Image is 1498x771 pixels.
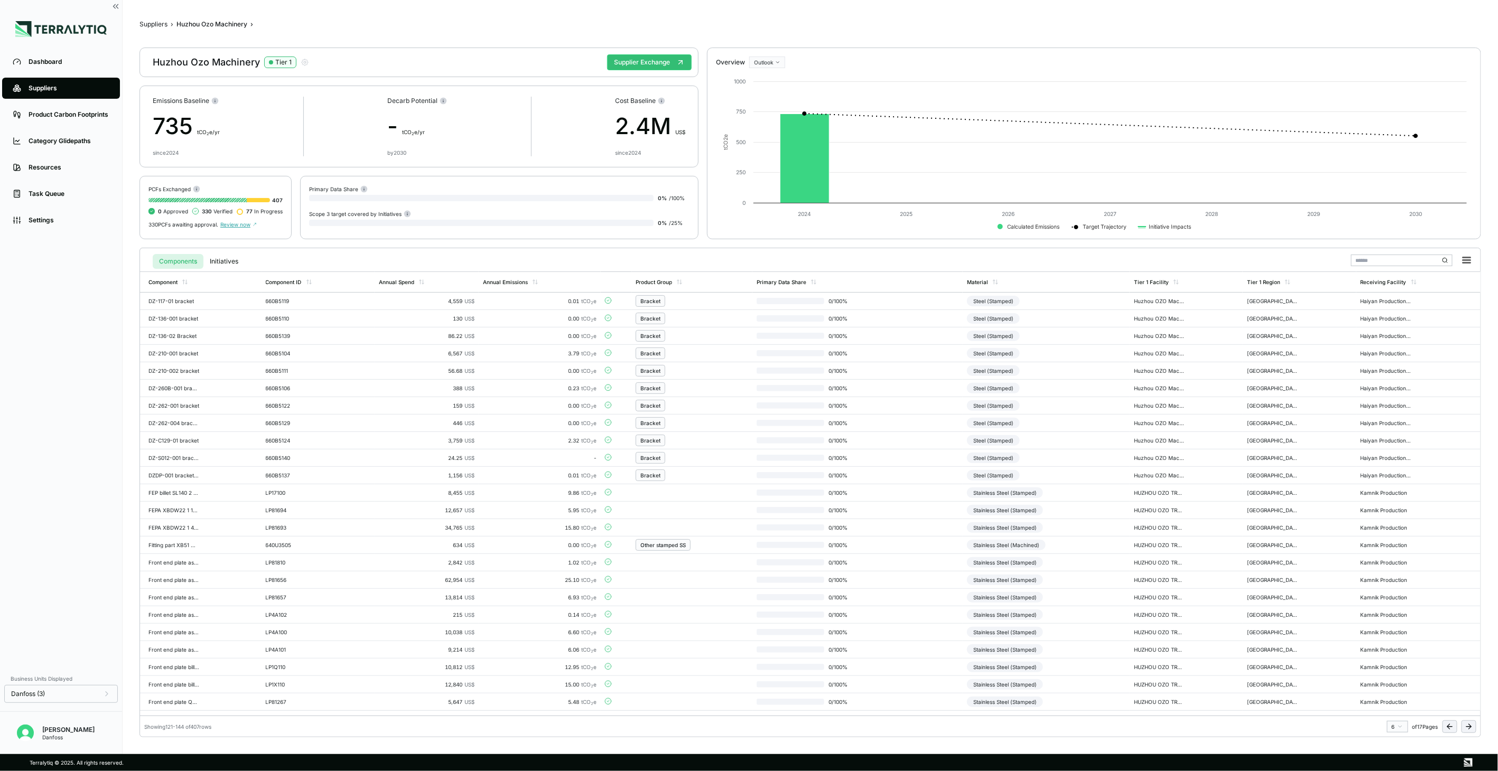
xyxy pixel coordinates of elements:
[1361,455,1411,461] div: Haiyan Production CNRAQ
[669,195,685,201] span: / 100 %
[1083,223,1127,230] text: Target Trajectory
[266,350,317,356] div: 660B5104
[824,385,858,391] span: 0 / 100 %
[1247,333,1298,339] div: [GEOGRAPHIC_DATA]
[483,350,597,356] div: 3.79
[464,420,474,426] span: US$
[1134,350,1185,356] div: Huzhou OZO Machinery Co., Ltd. - [GEOGRAPHIC_DATA]
[464,559,474,566] span: US$
[266,472,317,478] div: 660B5137
[1361,315,1411,322] div: Haiyan Production CNRAQ
[1007,223,1059,230] text: Calculated Emissions
[1134,490,1185,496] div: HUZHOU OZO TRADE CO., LTD - [GEOGRAPHIC_DATA]
[266,279,302,285] div: Component ID
[29,137,109,145] div: Category Glidepaths
[464,472,474,478] span: US$
[139,20,168,29] button: Suppliers
[591,527,593,532] sub: 2
[1392,723,1403,730] div: 6
[1206,211,1218,217] text: 2028
[379,472,474,478] div: 1,156
[967,365,1020,376] div: Steel (Stamped)
[483,368,597,374] div: 0.00
[148,420,199,426] div: DZ-262-004 bracket
[153,254,203,269] button: Components
[640,368,660,374] div: Bracket
[640,472,660,478] div: Bracket
[464,333,474,339] span: US$
[266,455,317,461] div: 660B5140
[379,507,474,513] div: 12,657
[29,216,109,224] div: Settings
[1247,350,1298,356] div: [GEOGRAPHIC_DATA]
[266,559,317,566] div: LP81810
[1134,577,1185,583] div: HUZHOU OZO TRADE CO., LTD - [GEOGRAPHIC_DATA]
[967,383,1020,393] div: Steel (Stamped)
[736,108,746,115] text: 750
[464,524,474,531] span: US$
[29,110,109,119] div: Product Carbon Footprints
[591,318,593,323] sub: 2
[483,437,597,444] div: 2.32
[640,542,686,548] div: Other stamped SS
[967,313,1020,324] div: Steel (Stamped)
[1361,279,1407,285] div: Receiving Facility
[591,475,593,479] sub: 2
[824,524,858,531] span: 0 / 100 %
[402,129,425,135] span: t CO e/yr
[483,279,528,285] div: Annual Emissions
[581,490,597,496] span: tCO e
[640,315,660,322] div: Bracket
[675,129,685,135] span: US$
[266,490,317,496] div: LP17100
[1149,223,1191,230] text: Initiative Impacts
[967,592,1043,603] div: Stainless Steel (Stamped)
[640,420,660,426] div: Bracket
[246,208,283,214] span: In Progress
[1104,211,1116,217] text: 2027
[379,490,474,496] div: 8,455
[581,559,597,566] span: tCO e
[967,470,1020,481] div: Steel (Stamped)
[1247,455,1298,461] div: [GEOGRAPHIC_DATA]
[266,437,317,444] div: 660B5124
[1361,507,1411,513] div: Kamnik Production
[1308,211,1320,217] text: 2029
[379,350,474,356] div: 6,567
[581,298,597,304] span: tCO e
[1247,402,1298,409] div: [GEOGRAPHIC_DATA]
[591,440,593,445] sub: 2
[581,507,597,513] span: tCO e
[591,388,593,392] sub: 2
[483,385,597,391] div: 0.23
[29,163,109,172] div: Resources
[716,58,745,67] div: Overview
[29,84,109,92] div: Suppliers
[824,298,858,304] span: 0 / 100 %
[1361,350,1411,356] div: Haiyan Production CNRAQ
[1247,542,1298,548] div: [GEOGRAPHIC_DATA]
[1134,455,1185,461] div: Huzhou OZO Machinery Co., Ltd. - [GEOGRAPHIC_DATA]
[640,455,660,461] div: Bracket
[824,315,858,322] span: 0 / 100 %
[1247,490,1298,496] div: [GEOGRAPHIC_DATA]
[581,315,597,322] span: tCO e
[736,169,746,175] text: 250
[464,437,474,444] span: US$
[379,315,474,322] div: 130
[464,315,474,322] span: US$
[412,131,414,136] sub: 2
[464,542,474,548] span: US$
[734,78,746,84] text: 1000
[203,254,245,269] button: Initiatives
[246,208,253,214] span: 77
[581,524,597,531] span: tCO e
[202,208,212,214] span: 330
[824,437,858,444] span: 0 / 100 %
[220,221,257,228] span: Review now
[967,575,1043,585] div: Stainless Steel (Stamped)
[483,559,597,566] div: 1.02
[148,594,199,600] div: Front end plate asm DW-C V2 (0,3 mm)
[158,208,162,214] span: 0
[967,348,1020,359] div: Steel (Stamped)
